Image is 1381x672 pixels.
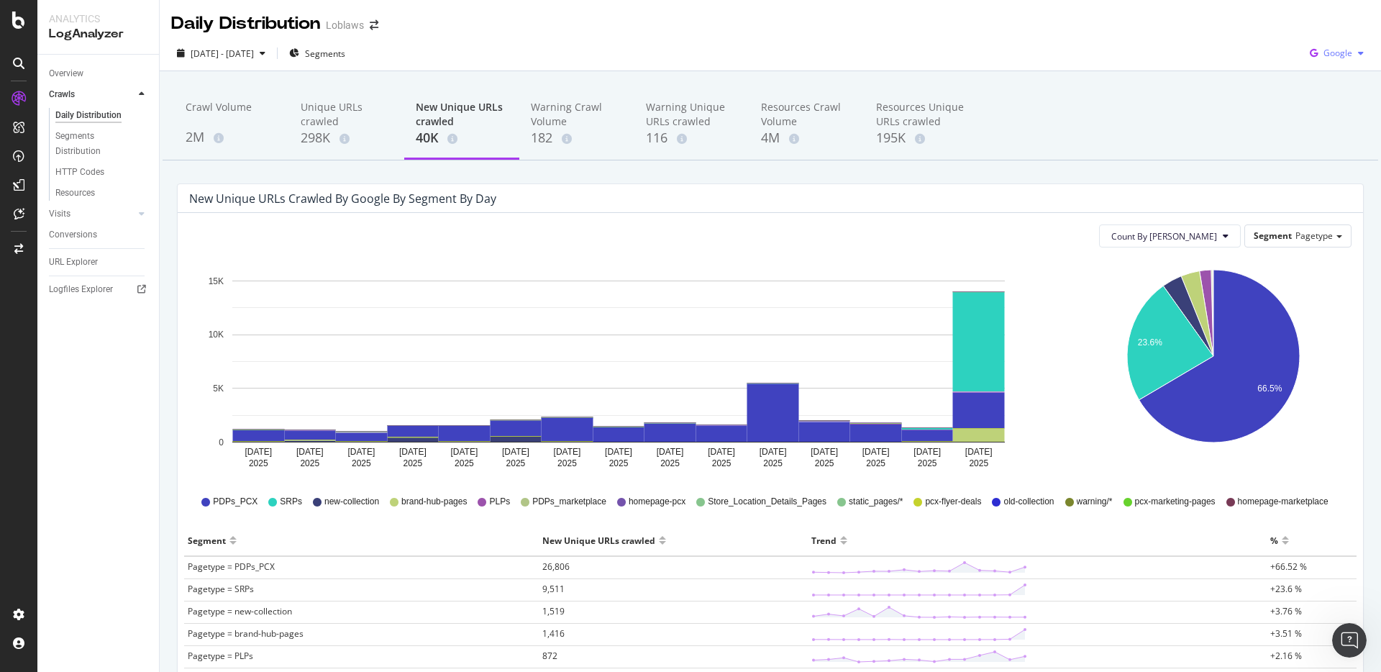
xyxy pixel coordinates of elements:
[1304,42,1369,65] button: Google
[761,129,853,147] div: 4M
[708,447,735,457] text: [DATE]
[925,496,981,508] span: pcx-flyer-deals
[1270,560,1307,573] span: +66.52 %
[609,458,629,468] text: 2025
[502,447,529,457] text: [DATE]
[399,447,427,457] text: [DATE]
[1270,650,1302,662] span: +2.16 %
[1111,230,1217,242] span: Count By Day
[542,560,570,573] span: 26,806
[219,437,224,448] text: 0
[347,447,375,457] text: [DATE]
[209,330,224,340] text: 10K
[213,383,224,394] text: 5K
[1323,47,1352,59] span: Google
[296,447,324,457] text: [DATE]
[965,447,993,457] text: [DATE]
[209,276,224,286] text: 15K
[416,100,508,129] div: New Unique URLs crawled
[1257,383,1282,394] text: 66.5%
[49,282,149,297] a: Logfiles Explorer
[1254,230,1292,242] span: Segment
[213,496,257,508] span: PDPs_PCX
[918,458,937,468] text: 2025
[49,206,70,222] div: Visits
[708,496,826,508] span: Store_Location_Details_Pages
[1332,623,1367,658] iframe: Intercom live chat
[49,12,147,26] div: Analytics
[49,227,97,242] div: Conversions
[1270,627,1302,640] span: +3.51 %
[811,529,837,552] div: Trend
[49,227,149,242] a: Conversions
[1077,259,1349,475] svg: A chart.
[542,627,565,640] span: 1,416
[531,129,623,147] div: 182
[760,447,787,457] text: [DATE]
[249,458,268,468] text: 2025
[455,458,474,468] text: 2025
[49,26,147,42] div: LogAnalyzer
[189,191,496,206] div: New Unique URLs crawled by google by Segment by Day
[1270,529,1278,552] div: %
[55,186,149,201] a: Resources
[489,496,510,508] span: PLPs
[1003,496,1054,508] span: old-collection
[506,458,526,468] text: 2025
[171,42,271,65] button: [DATE] - [DATE]
[1270,605,1302,617] span: +3.76 %
[532,496,606,508] span: PDPs_marketplace
[300,458,319,468] text: 2025
[815,458,834,468] text: 2025
[451,447,478,457] text: [DATE]
[55,108,122,123] div: Daily Distribution
[352,458,371,468] text: 2025
[326,18,364,32] div: Loblaws
[49,206,135,222] a: Visits
[1077,496,1113,508] span: warning/*
[301,100,393,129] div: Unique URLs crawled
[301,129,393,147] div: 298K
[49,87,75,102] div: Crawls
[712,458,731,468] text: 2025
[401,496,467,508] span: brand-hub-pages
[849,496,903,508] span: static_pages/*
[186,100,278,127] div: Crawl Volume
[969,458,988,468] text: 2025
[49,255,149,270] a: URL Explorer
[416,129,508,147] div: 40K
[876,129,968,147] div: 195K
[1135,496,1216,508] span: pcx-marketing-pages
[370,20,378,30] div: arrow-right-arrow-left
[189,259,1047,475] svg: A chart.
[646,100,738,129] div: Warning Unique URLs crawled
[49,87,135,102] a: Crawls
[55,108,149,123] a: Daily Distribution
[862,447,890,457] text: [DATE]
[1295,230,1333,242] span: Pagetype
[866,458,885,468] text: 2025
[1270,583,1302,595] span: +23.6 %
[629,496,685,508] span: homepage-pcx
[280,496,302,508] span: SRPs
[188,560,275,573] span: Pagetype = PDPs_PCX
[1137,338,1162,348] text: 23.6%
[49,255,98,270] div: URL Explorer
[245,447,272,457] text: [DATE]
[186,128,278,147] div: 2M
[657,447,684,457] text: [DATE]
[1238,496,1328,508] span: homepage-marketplace
[55,165,149,180] a: HTTP Codes
[531,100,623,129] div: Warning Crawl Volume
[542,529,655,552] div: New Unique URLs crawled
[660,458,680,468] text: 2025
[171,12,320,36] div: Daily Distribution
[404,458,423,468] text: 2025
[811,447,838,457] text: [DATE]
[55,129,149,159] a: Segments Distribution
[913,447,941,457] text: [DATE]
[324,496,379,508] span: new-collection
[554,447,581,457] text: [DATE]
